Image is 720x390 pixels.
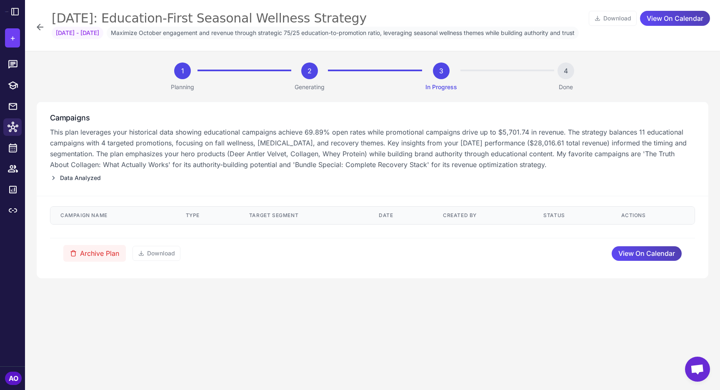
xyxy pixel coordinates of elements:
div: 3 [433,62,450,79]
span: Maximize October engagement and revenue through strategic 75/25 education-to-promotion ratio, lev... [107,27,579,39]
th: Type [176,207,239,224]
th: Created By [433,207,533,224]
th: Campaign Name [50,207,176,224]
div: [DATE]: Education-First Seasonal Wellness Strategy [52,10,367,27]
div: AO [5,372,22,385]
button: Archive Plan [63,245,126,262]
th: Target Segment [239,207,369,224]
th: Date [369,207,433,224]
span: View On Calendar [618,246,675,261]
p: In Progress [425,82,457,92]
div: 1 [174,62,191,79]
div: 2 [301,62,318,79]
p: Generating [295,82,325,92]
th: Actions [611,207,695,224]
div: 4 [557,62,574,79]
div: Open chat [685,357,710,382]
img: Raleon Logo [5,11,8,12]
p: Done [559,82,573,92]
button: + [5,28,20,47]
button: Download [132,246,180,261]
span: Data Analyzed [60,173,101,182]
th: Status [533,207,611,224]
h3: Campaigns [50,112,695,123]
button: Download [589,11,637,26]
p: This plan leverages your historical data showing educational campaigns achieve 69.89% open rates ... [50,127,695,170]
span: View On Calendar [647,11,703,26]
span: [DATE] - [DATE] [52,27,103,39]
span: + [10,32,15,44]
p: Planning [171,82,194,92]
